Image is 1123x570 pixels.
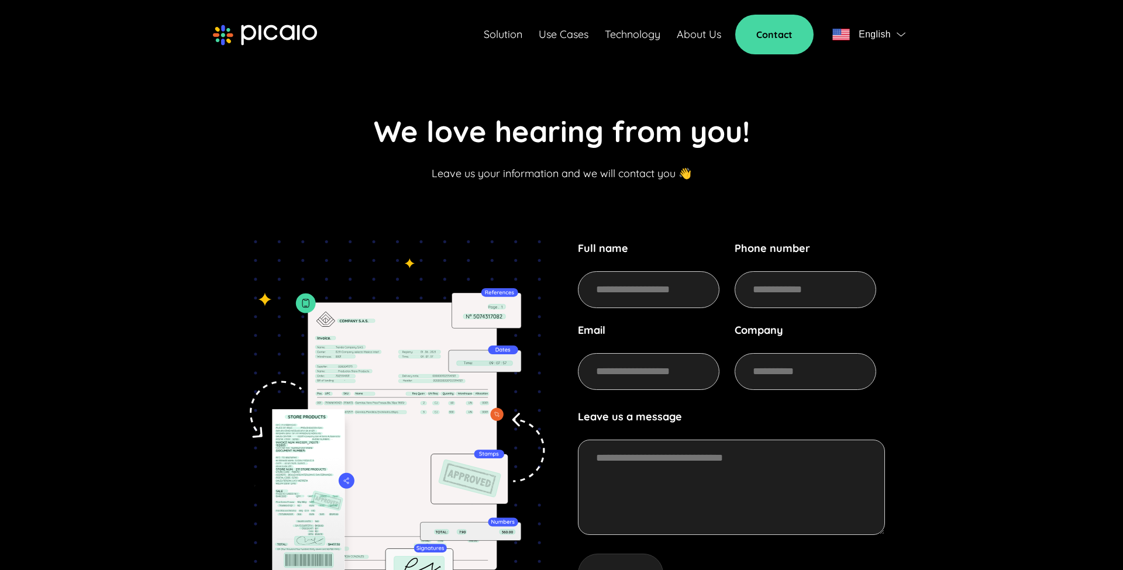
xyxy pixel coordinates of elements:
label: Email [578,322,605,338]
label: Phone number [735,240,810,257]
a: Contact [735,15,814,54]
p: Leave us your information and we will contact you 👋 [432,165,691,182]
label: Leave us a message [578,409,682,425]
label: Company [735,322,783,338]
a: Use Cases [539,26,588,43]
label: Full name [578,240,628,257]
img: picaio-logo [213,25,317,46]
a: Technology [605,26,660,43]
span: English [859,26,891,43]
img: flag [897,32,905,37]
a: Solution [484,26,522,43]
img: flag [832,29,850,40]
a: About Us [677,26,721,43]
p: We love hearing from you! [374,109,750,154]
button: flagEnglishflag [828,23,910,46]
